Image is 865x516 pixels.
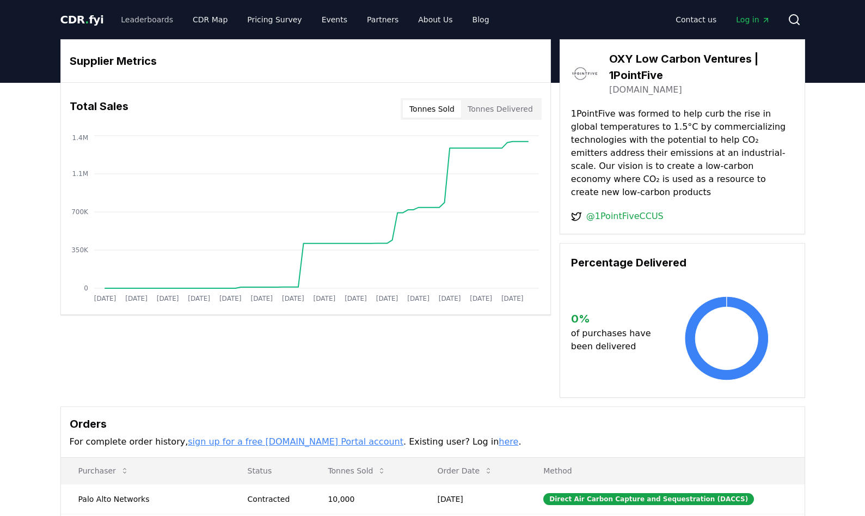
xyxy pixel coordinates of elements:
[85,13,89,26] span: .
[61,484,230,514] td: Palo Alto Networks
[376,295,398,302] tspan: [DATE]
[403,100,461,118] button: Tonnes Sold
[71,246,89,254] tspan: 350K
[184,10,236,29] a: CDR Map
[470,295,492,302] tspan: [DATE]
[72,134,88,142] tspan: 1.4M
[94,295,116,302] tspan: [DATE]
[409,10,461,29] a: About Us
[84,284,88,292] tspan: 0
[313,295,335,302] tspan: [DATE]
[219,295,241,302] tspan: [DATE]
[609,51,794,83] h3: OXY Low Carbon Ventures | 1PointFive
[112,10,182,29] a: Leaderboards
[438,295,461,302] tspan: [DATE]
[461,100,539,118] button: Tonnes Delivered
[667,10,725,29] a: Contact us
[248,494,302,505] div: Contracted
[60,12,104,27] a: CDR.fyi
[313,10,356,29] a: Events
[70,98,128,120] h3: Total Sales
[420,484,526,514] td: [DATE]
[736,14,770,25] span: Log in
[727,10,778,29] a: Log in
[345,295,367,302] tspan: [DATE]
[535,465,795,476] p: Method
[571,254,794,271] h3: Percentage Delivered
[282,295,304,302] tspan: [DATE]
[238,10,310,29] a: Pricing Survey
[501,295,523,302] tspan: [DATE]
[70,416,796,432] h3: Orders
[70,435,796,448] p: For complete order history, . Existing user? Log in .
[60,13,104,26] span: CDR fyi
[499,436,518,447] a: here
[310,484,420,514] td: 10,000
[609,83,682,96] a: [DOMAIN_NAME]
[407,295,430,302] tspan: [DATE]
[428,460,501,482] button: Order Date
[250,295,273,302] tspan: [DATE]
[571,311,660,327] h3: 0 %
[188,436,403,447] a: sign up for a free [DOMAIN_NAME] Portal account
[156,295,179,302] tspan: [DATE]
[543,493,754,505] div: Direct Air Carbon Capture and Sequestration (DACCS)
[188,295,210,302] tspan: [DATE]
[319,460,395,482] button: Tonnes Sold
[70,53,542,69] h3: Supplier Metrics
[586,210,664,223] a: @1PointFiveCCUS
[71,208,89,216] tspan: 700K
[571,107,794,199] p: 1PointFive was formed to help curb the rise in global temperatures to 1.5°C by commercializing te...
[239,465,302,476] p: Status
[464,10,498,29] a: Blog
[358,10,407,29] a: Partners
[112,10,498,29] nav: Main
[125,295,148,302] tspan: [DATE]
[571,327,660,353] p: of purchases have been delivered
[72,170,88,178] tspan: 1.1M
[667,10,778,29] nav: Main
[571,60,598,87] img: OXY Low Carbon Ventures | 1PointFive-logo
[70,460,138,482] button: Purchaser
